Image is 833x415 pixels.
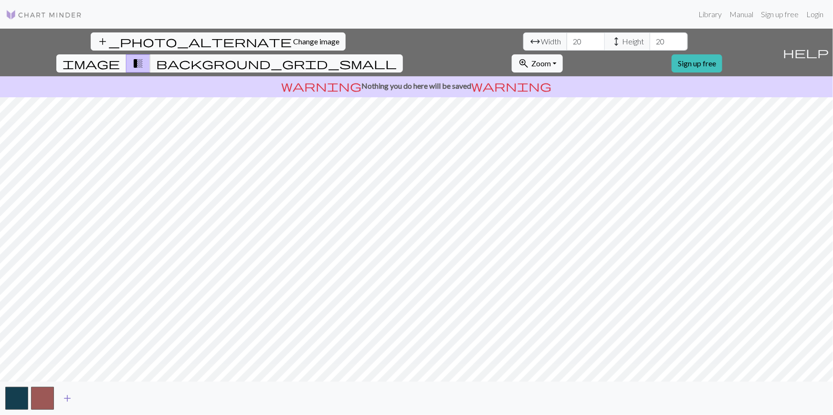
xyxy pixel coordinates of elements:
a: Sign up free [757,5,802,24]
button: Help [779,29,833,76]
span: transition_fade [132,57,144,70]
span: Height [622,36,644,47]
a: Manual [726,5,757,24]
a: Sign up free [672,54,722,73]
span: Change image [293,37,339,46]
p: Nothing you do here will be saved [4,80,829,92]
span: warning [282,79,362,93]
span: zoom_in [518,57,529,70]
span: add [62,392,73,405]
button: Change image [91,32,346,51]
button: Zoom [512,54,563,73]
span: help [783,46,829,59]
img: Logo [6,9,82,21]
span: arrow_range [529,35,541,48]
a: Login [802,5,827,24]
a: Library [695,5,726,24]
span: Zoom [531,59,551,68]
span: image [63,57,120,70]
span: Width [541,36,561,47]
button: Add color [55,389,79,407]
span: add_photo_alternate [97,35,292,48]
span: background_grid_small [156,57,397,70]
span: height [611,35,622,48]
span: warning [472,79,552,93]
